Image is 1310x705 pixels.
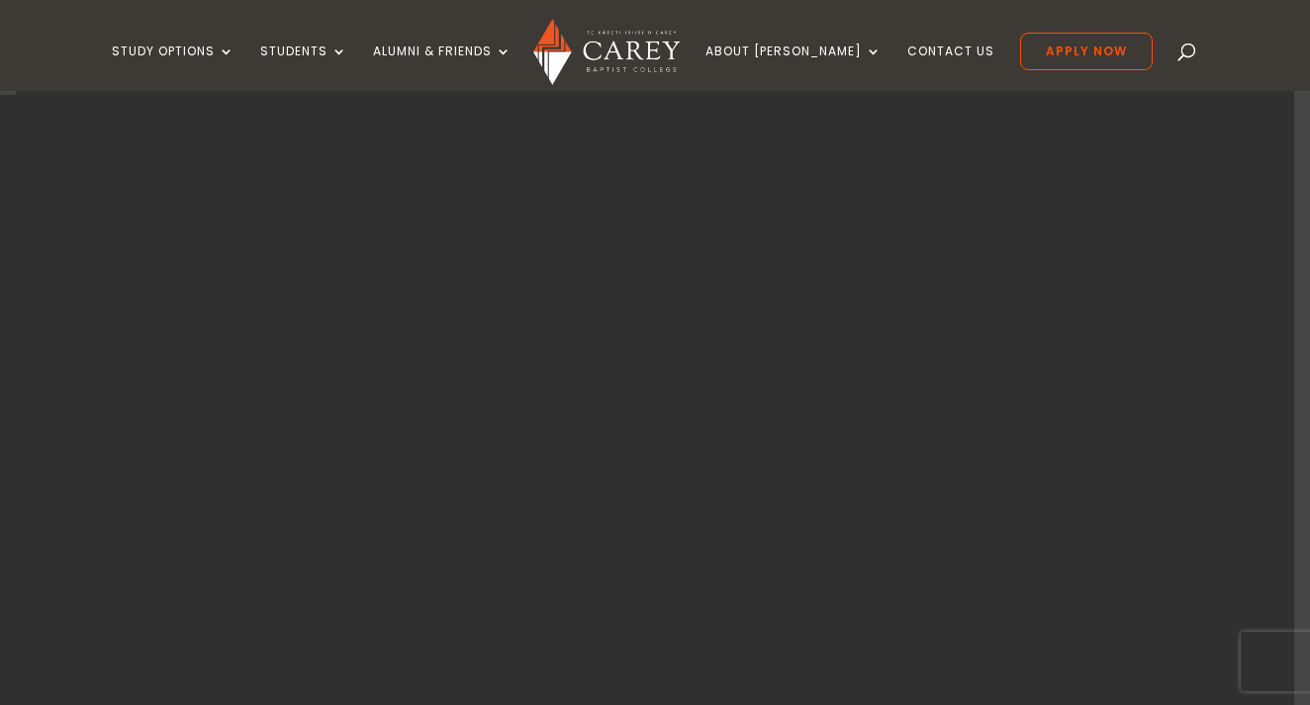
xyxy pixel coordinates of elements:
[260,44,347,91] a: Students
[112,44,234,91] a: Study Options
[705,44,882,91] a: About [PERSON_NAME]
[907,44,994,91] a: Contact Us
[1020,33,1153,70] a: Apply Now
[533,19,679,85] img: Carey Baptist College
[373,44,512,91] a: Alumni & Friends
